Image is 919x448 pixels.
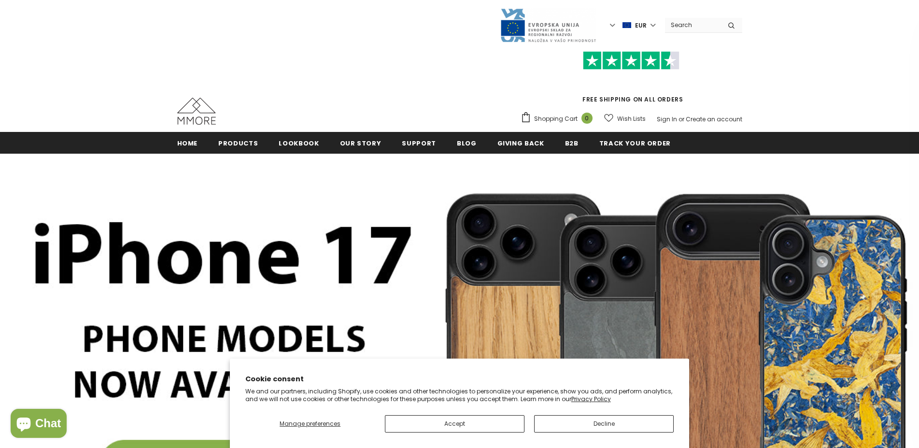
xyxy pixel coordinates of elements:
[402,132,436,154] a: support
[500,21,596,29] a: Javni Razpis
[657,115,677,123] a: Sign In
[280,419,340,428] span: Manage preferences
[534,114,578,124] span: Shopping Cart
[245,415,375,433] button: Manage preferences
[340,132,382,154] a: Our Story
[521,56,742,103] span: FREE SHIPPING ON ALL ORDERS
[635,21,647,30] span: EUR
[402,139,436,148] span: support
[686,115,742,123] a: Create an account
[617,114,646,124] span: Wish Lists
[571,395,611,403] a: Privacy Policy
[565,132,579,154] a: B2B
[599,139,671,148] span: Track your order
[177,132,198,154] a: Home
[457,132,477,154] a: Blog
[497,139,544,148] span: Giving back
[279,132,319,154] a: Lookbook
[177,139,198,148] span: Home
[279,139,319,148] span: Lookbook
[679,115,684,123] span: or
[340,139,382,148] span: Our Story
[565,139,579,148] span: B2B
[8,409,70,440] inbox-online-store-chat: Shopify online store chat
[581,113,593,124] span: 0
[599,132,671,154] a: Track your order
[497,132,544,154] a: Giving back
[218,139,258,148] span: Products
[177,98,216,125] img: MMORE Cases
[385,415,524,433] button: Accept
[218,132,258,154] a: Products
[457,139,477,148] span: Blog
[534,415,674,433] button: Decline
[665,18,721,32] input: Search Site
[521,112,597,126] a: Shopping Cart 0
[583,51,679,70] img: Trust Pilot Stars
[500,8,596,43] img: Javni Razpis
[245,374,674,384] h2: Cookie consent
[521,70,742,95] iframe: Customer reviews powered by Trustpilot
[604,110,646,127] a: Wish Lists
[245,388,674,403] p: We and our partners, including Shopify, use cookies and other technologies to personalize your ex...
